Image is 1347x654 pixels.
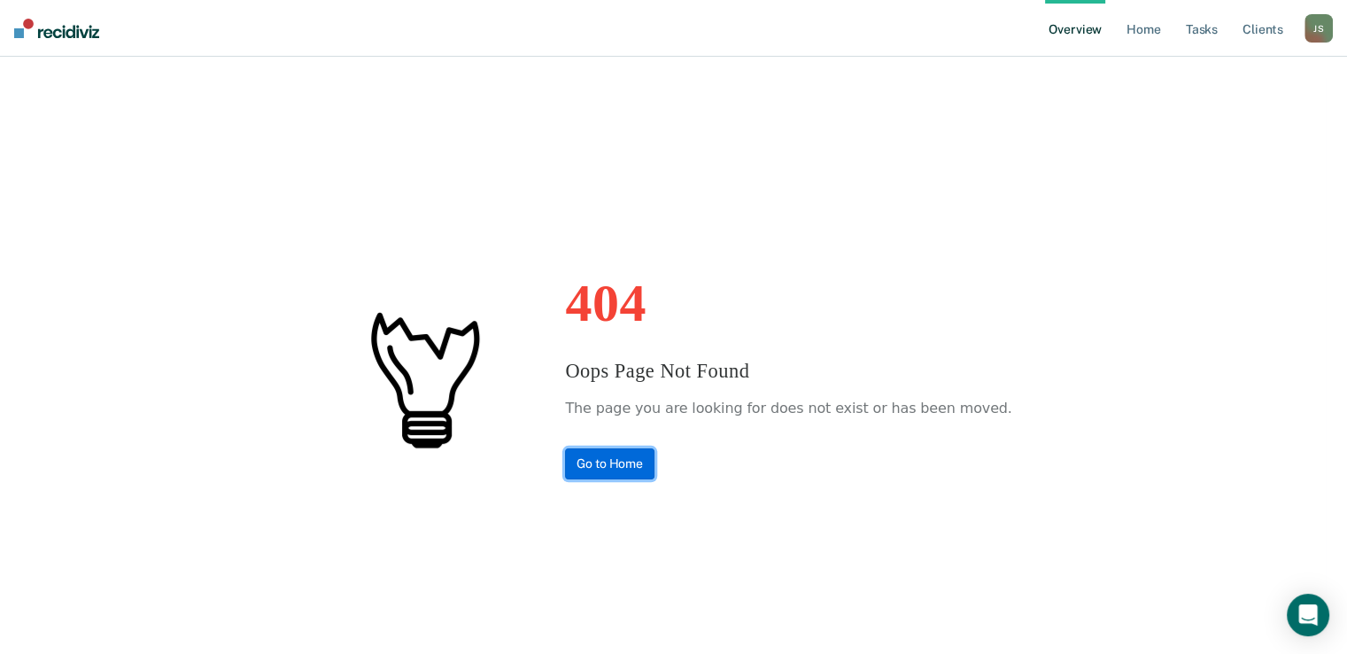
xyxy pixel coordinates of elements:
[565,276,1011,330] h1: 404
[565,356,1011,386] h3: Oops Page Not Found
[1304,14,1333,43] button: JS
[565,395,1011,422] p: The page you are looking for does not exist or has been moved.
[1287,594,1329,636] div: Open Intercom Messenger
[1304,14,1333,43] div: J S
[14,19,99,38] img: Recidiviz
[565,448,654,479] a: Go to Home
[335,290,512,467] img: #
